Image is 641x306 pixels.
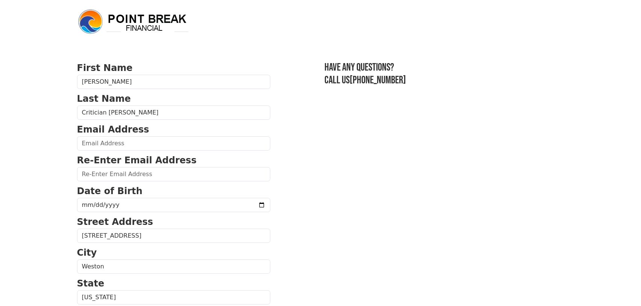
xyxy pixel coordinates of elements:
[77,106,270,120] input: Last Name
[77,8,190,35] img: logo.png
[77,93,131,104] strong: Last Name
[77,167,270,181] input: Re-Enter Email Address
[77,186,142,196] strong: Date of Birth
[77,155,197,166] strong: Re-Enter Email Address
[77,124,149,135] strong: Email Address
[324,61,564,74] h3: Have any questions?
[77,136,270,151] input: Email Address
[77,247,97,258] strong: City
[77,63,133,73] strong: First Name
[77,229,270,243] input: Street Address
[350,74,406,86] a: [PHONE_NUMBER]
[77,259,270,274] input: City
[77,75,270,89] input: First Name
[77,217,153,227] strong: Street Address
[324,74,564,87] h3: Call us
[77,278,105,289] strong: State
